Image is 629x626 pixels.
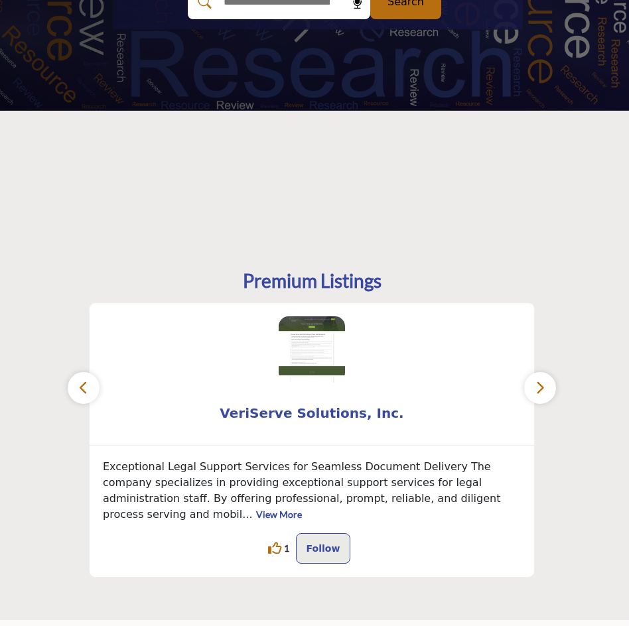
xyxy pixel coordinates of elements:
p: Exceptional Legal Support Services for Seamless Document Delivery The company specializes in prov... [103,459,521,523]
span: 1 [284,541,289,555]
button: Follow [296,533,351,564]
span: ... [242,508,252,521]
h2: Premium Listings [243,270,382,292]
img: VeriServe Solutions, Inc. [279,316,345,383]
span: VeriServe Solutions, Inc. [109,403,514,423]
a: VeriServe Solutions, Inc. [90,393,534,433]
p: Follow [307,540,340,556]
b: VeriServe Solutions, Inc. [109,393,514,433]
a: View More [256,509,302,520]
